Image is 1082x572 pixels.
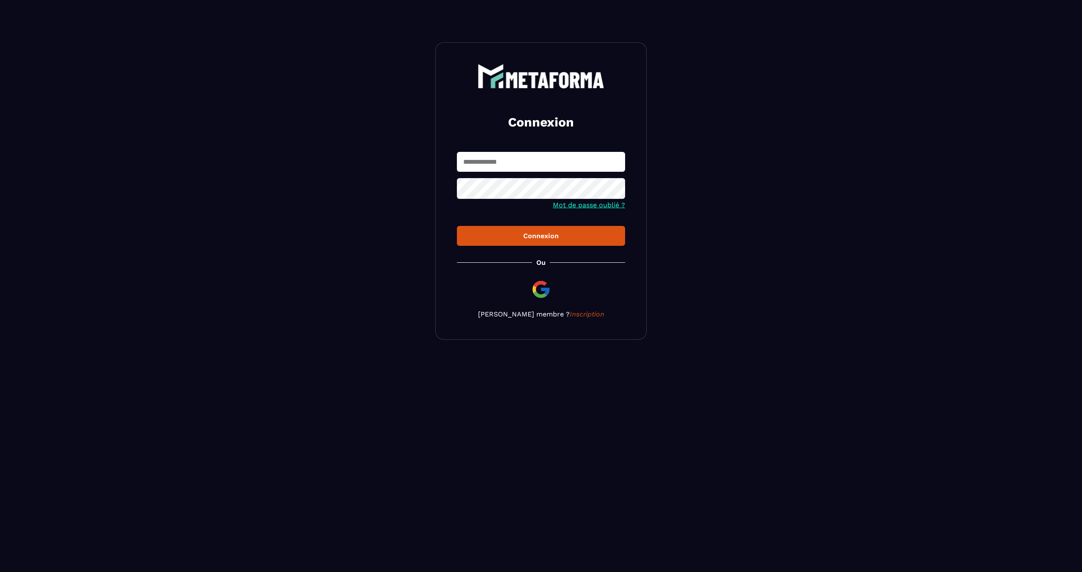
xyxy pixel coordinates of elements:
h2: Connexion [467,114,615,131]
a: Mot de passe oublié ? [553,201,625,209]
img: logo [478,64,604,88]
p: Ou [536,258,546,267]
p: [PERSON_NAME] membre ? [457,310,625,318]
div: Connexion [464,232,618,240]
a: logo [457,64,625,88]
img: google [531,279,551,300]
a: Inscription [570,310,604,318]
button: Connexion [457,226,625,246]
